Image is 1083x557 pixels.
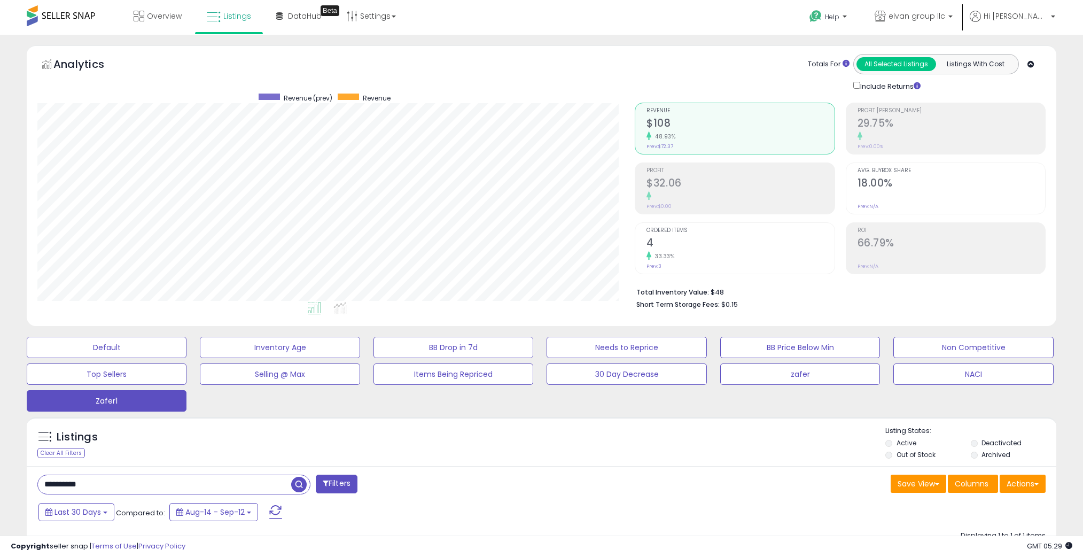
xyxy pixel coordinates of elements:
div: Clear All Filters [37,448,85,458]
p: Listing States: [885,426,1056,436]
h2: $108 [646,117,834,131]
label: Archived [981,450,1010,459]
a: Help [801,2,858,35]
button: 30 Day Decrease [547,363,706,385]
button: Last 30 Days [38,503,114,521]
button: Items Being Repriced [373,363,533,385]
b: Total Inventory Value: [636,288,709,297]
span: Listings [223,11,251,21]
span: Ordered Items [646,228,834,234]
span: Compared to: [116,508,165,518]
button: Inventory Age [200,337,360,358]
i: Get Help [809,10,822,23]
button: NACI [893,363,1053,385]
label: Deactivated [981,438,1022,447]
a: Hi [PERSON_NAME] [970,11,1055,35]
a: Terms of Use [91,541,137,551]
li: $48 [636,285,1038,298]
h2: 29.75% [858,117,1045,131]
div: Tooltip anchor [321,5,339,16]
span: ROI [858,228,1045,234]
button: Non Competitive [893,337,1053,358]
small: Prev: 0.00% [858,143,883,150]
span: 2025-10-14 05:29 GMT [1027,541,1072,551]
button: BB Drop in 7d [373,337,533,358]
button: zafer [720,363,880,385]
div: Include Returns [845,80,933,92]
small: Prev: 3 [646,263,661,269]
button: Top Sellers [27,363,186,385]
small: 48.93% [651,133,675,141]
h2: $32.06 [646,177,834,191]
button: Needs to Reprice [547,337,706,358]
small: 33.33% [651,252,674,260]
span: Hi [PERSON_NAME] [984,11,1048,21]
h5: Listings [57,430,98,445]
button: Listings With Cost [936,57,1015,71]
small: Prev: $72.37 [646,143,673,150]
b: Short Term Storage Fees: [636,300,720,309]
div: Totals For [808,59,850,69]
h2: 18.00% [858,177,1045,191]
div: seller snap | | [11,541,185,552]
small: Prev: N/A [858,263,878,269]
span: elvan group llc [889,11,945,21]
button: Aug-14 - Sep-12 [169,503,258,521]
span: Last 30 Days [54,507,101,517]
div: Displaying 1 to 1 of 1 items [961,531,1046,541]
button: Columns [948,475,998,493]
small: Prev: N/A [858,203,878,210]
span: Help [825,12,839,21]
label: Active [897,438,916,447]
span: Revenue [363,94,391,103]
label: Out of Stock [897,450,936,459]
button: Zafer1 [27,390,186,412]
button: BB Price Below Min [720,337,880,358]
span: Profit [646,168,834,174]
span: Avg. Buybox Share [858,168,1045,174]
span: Columns [955,478,988,489]
h2: 66.79% [858,237,1045,251]
span: $0.15 [721,299,738,310]
span: Revenue [646,108,834,114]
button: Default [27,337,186,358]
button: Actions [1000,475,1046,493]
button: All Selected Listings [856,57,936,71]
button: Selling @ Max [200,363,360,385]
span: Aug-14 - Sep-12 [185,507,245,517]
span: DataHub [288,11,322,21]
button: Save View [891,475,946,493]
small: Prev: $0.00 [646,203,672,210]
span: Revenue (prev) [284,94,332,103]
span: Profit [PERSON_NAME] [858,108,1045,114]
h2: 4 [646,237,834,251]
strong: Copyright [11,541,50,551]
a: Privacy Policy [138,541,185,551]
button: Filters [316,475,357,493]
h5: Analytics [53,57,125,74]
span: Overview [147,11,182,21]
